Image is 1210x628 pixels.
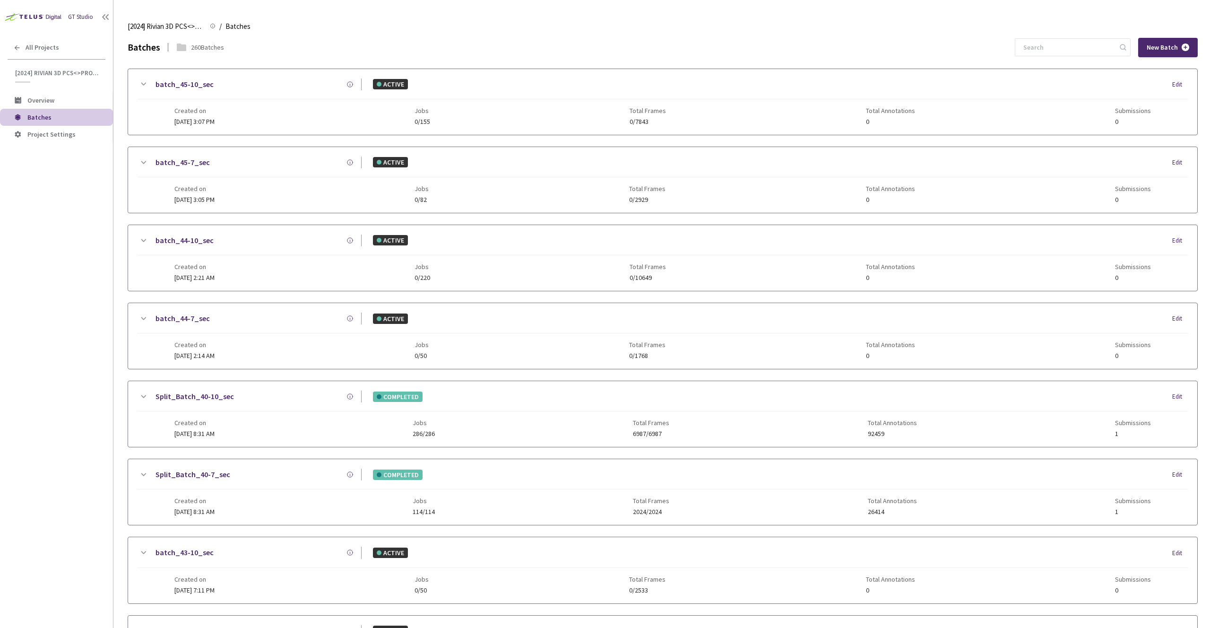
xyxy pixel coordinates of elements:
a: batch_43-10_sec [156,547,214,558]
div: Edit [1172,80,1188,89]
li: / [219,21,222,32]
span: Created on [174,341,215,349]
span: [DATE] 2:14 AM [174,351,215,360]
div: Edit [1172,158,1188,167]
div: Split_Batch_40-10_secCOMPLETEDEditCreated on[DATE] 8:31 AMJobs286/286Total Frames6987/6987Total A... [128,381,1197,447]
span: Jobs [415,107,430,114]
span: [DATE] 7:11 PM [174,586,215,594]
span: 0/50 [415,352,429,359]
div: GT Studio [68,12,93,22]
span: 0/50 [415,587,429,594]
span: 0 [866,118,915,125]
span: Total Frames [629,341,665,349]
div: Edit [1172,392,1188,401]
span: 0 [1115,587,1151,594]
span: 0/7843 [630,118,666,125]
span: All Projects [26,44,59,52]
div: batch_44-7_secACTIVEEditCreated on[DATE] 2:14 AMJobs0/50Total Frames0/1768Total Annotations0Submi... [128,303,1197,369]
span: [2024] Rivian 3D PCS<>Production [15,69,100,77]
span: Total Frames [629,576,665,583]
span: 0 [1115,196,1151,203]
span: 0/82 [415,196,429,203]
div: batch_44-10_secACTIVEEditCreated on[DATE] 2:21 AMJobs0/220Total Frames0/10649Total Annotations0Su... [128,225,1197,291]
span: Jobs [415,185,429,192]
span: Project Settings [27,130,76,139]
span: 1 [1115,508,1151,515]
div: ACTIVE [373,548,408,558]
span: [DATE] 8:31 AM [174,507,215,516]
span: 0/220 [415,274,430,281]
span: Total Annotations [866,107,915,114]
input: Search [1018,39,1118,56]
span: Jobs [415,341,429,349]
span: Submissions [1115,107,1151,114]
span: Total Frames [633,497,669,505]
span: Jobs [413,497,435,505]
span: 0 [1115,352,1151,359]
span: [DATE] 8:31 AM [174,429,215,438]
span: Batches [27,113,52,122]
span: Created on [174,419,215,427]
span: 1 [1115,430,1151,437]
span: Total Annotations [866,341,915,349]
span: Created on [174,263,215,270]
span: Submissions [1115,263,1151,270]
span: Created on [174,497,215,505]
span: Total Frames [630,107,666,114]
div: Edit [1172,549,1188,558]
span: Submissions [1115,341,1151,349]
span: Jobs [415,576,429,583]
a: batch_44-7_sec [156,313,210,324]
span: 92459 [868,430,917,437]
span: Total Annotations [866,576,915,583]
span: 26414 [868,508,917,515]
span: 0/1768 [629,352,665,359]
span: 0 [866,352,915,359]
span: Jobs [413,419,435,427]
span: Jobs [415,263,430,270]
span: 0 [1115,118,1151,125]
span: 0 [866,274,915,281]
span: [2024] Rivian 3D PCS<>Production [128,21,204,32]
span: Total Annotations [866,185,915,192]
span: 0/10649 [630,274,666,281]
span: Submissions [1115,497,1151,505]
span: Batches [225,21,251,32]
span: Total Annotations [866,263,915,270]
div: COMPLETED [373,392,423,402]
span: [DATE] 3:07 PM [174,117,215,126]
div: batch_43-10_secACTIVEEditCreated on[DATE] 7:11 PMJobs0/50Total Frames0/2533Total Annotations0Subm... [128,537,1197,603]
div: ACTIVE [373,314,408,324]
a: Split_Batch_40-10_sec [156,391,234,402]
span: 6987/6987 [633,430,669,437]
span: Total Frames [629,185,665,192]
span: 0 [1115,274,1151,281]
div: Batches [128,40,160,54]
span: Submissions [1115,576,1151,583]
a: batch_45-10_sec [156,78,214,90]
a: Split_Batch_40-7_sec [156,469,230,480]
span: 114/114 [413,508,435,515]
span: Total Frames [633,419,669,427]
div: ACTIVE [373,157,408,167]
a: batch_45-7_sec [156,157,210,168]
span: Created on [174,576,215,583]
span: Submissions [1115,419,1151,427]
span: Overview [27,96,54,105]
div: Edit [1172,470,1188,480]
span: 0 [866,196,915,203]
div: 260 Batches [191,42,224,52]
span: 286/286 [413,430,435,437]
div: batch_45-10_secACTIVEEditCreated on[DATE] 3:07 PMJobs0/155Total Frames0/7843Total Annotations0Sub... [128,69,1197,135]
a: batch_44-10_sec [156,235,214,246]
div: COMPLETED [373,470,423,480]
span: Total Annotations [868,419,917,427]
span: 0/155 [415,118,430,125]
span: New Batch [1147,44,1178,52]
div: ACTIVE [373,79,408,89]
span: Total Frames [630,263,666,270]
div: Split_Batch_40-7_secCOMPLETEDEditCreated on[DATE] 8:31 AMJobs114/114Total Frames2024/2024Total An... [128,459,1197,525]
span: 0 [866,587,915,594]
span: [DATE] 3:05 PM [174,195,215,204]
div: ACTIVE [373,235,408,245]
